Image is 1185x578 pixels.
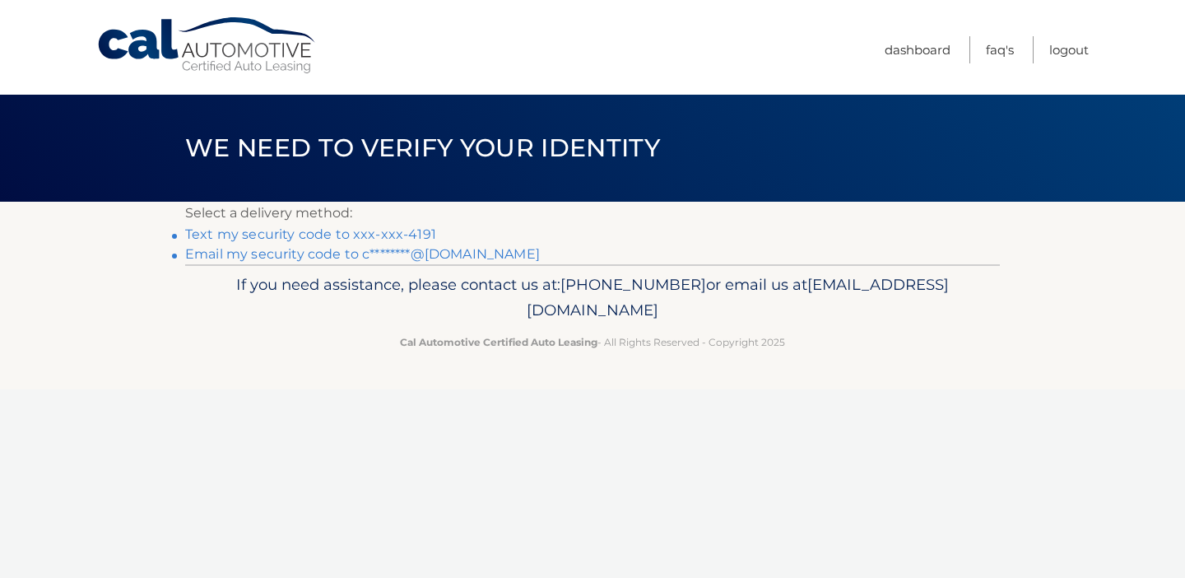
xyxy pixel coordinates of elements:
[196,333,989,351] p: - All Rights Reserved - Copyright 2025
[185,246,540,262] a: Email my security code to c********@[DOMAIN_NAME]
[986,36,1014,63] a: FAQ's
[560,275,706,294] span: [PHONE_NUMBER]
[196,272,989,324] p: If you need assistance, please contact us at: or email us at
[185,202,1000,225] p: Select a delivery method:
[96,16,318,75] a: Cal Automotive
[400,336,597,348] strong: Cal Automotive Certified Auto Leasing
[885,36,950,63] a: Dashboard
[1049,36,1089,63] a: Logout
[185,133,660,163] span: We need to verify your identity
[185,226,436,242] a: Text my security code to xxx-xxx-4191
